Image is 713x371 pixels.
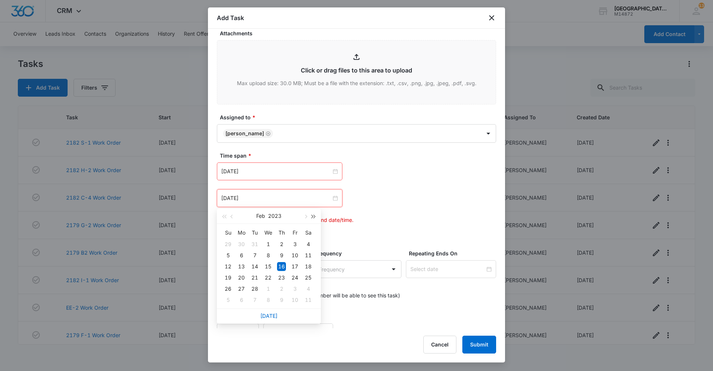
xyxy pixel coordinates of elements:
[290,284,299,293] div: 3
[288,227,302,239] th: Fr
[268,209,281,223] button: 2023
[277,262,286,271] div: 16
[302,283,315,294] td: 2023-03-04
[235,227,248,239] th: Mo
[304,273,313,282] div: 25
[235,283,248,294] td: 2023-02-27
[304,240,313,249] div: 4
[250,240,259,249] div: 31
[261,283,275,294] td: 2023-03-01
[275,261,288,272] td: 2023-02-16
[221,250,235,261] td: 2023-02-05
[224,240,232,249] div: 29
[224,273,232,282] div: 19
[264,262,273,271] div: 15
[277,296,286,304] div: 9
[260,313,277,319] a: [DATE]
[264,131,271,136] div: Remove Jonathan Guptill
[275,250,288,261] td: 2023-02-09
[264,284,273,293] div: 1
[235,272,248,283] td: 2023-02-20
[277,273,286,282] div: 23
[237,296,246,304] div: 6
[217,13,244,22] h1: Add Task
[302,294,315,306] td: 2023-03-11
[248,250,261,261] td: 2023-02-07
[423,336,456,354] button: Cancel
[248,239,261,250] td: 2023-01-31
[237,284,246,293] div: 27
[288,294,302,306] td: 2023-03-10
[410,265,485,273] input: Select date
[237,262,246,271] div: 13
[248,294,261,306] td: 2023-03-07
[261,272,275,283] td: 2023-02-22
[237,251,246,260] div: 6
[302,272,315,283] td: 2023-02-25
[302,239,315,250] td: 2023-02-04
[235,250,248,261] td: 2023-02-06
[224,251,232,260] div: 5
[264,296,273,304] div: 8
[220,29,499,37] label: Attachments
[221,283,235,294] td: 2023-02-26
[224,296,232,304] div: 5
[248,283,261,294] td: 2023-02-28
[264,273,273,282] div: 22
[221,239,235,250] td: 2023-01-29
[221,272,235,283] td: 2023-02-19
[261,250,275,261] td: 2023-02-08
[220,216,496,224] p: Ensure starting date/time occurs before end date/time.
[250,284,259,293] div: 28
[237,240,246,249] div: 30
[288,239,302,250] td: 2023-02-03
[221,294,235,306] td: 2023-03-05
[250,262,259,271] div: 14
[250,251,259,260] div: 7
[409,249,499,257] label: Repeating Ends On
[275,239,288,250] td: 2023-02-02
[248,227,261,239] th: Tu
[261,294,275,306] td: 2023-03-08
[220,152,499,159] label: Time span
[256,209,265,223] button: Feb
[487,13,496,22] button: close
[288,250,302,261] td: 2023-02-10
[235,294,248,306] td: 2023-03-06
[275,272,288,283] td: 2023-02-23
[237,273,246,282] div: 20
[277,251,286,260] div: 9
[250,296,259,304] div: 7
[225,131,264,136] div: [PERSON_NAME]
[248,272,261,283] td: 2023-02-21
[220,113,499,121] label: Assigned to
[302,261,315,272] td: 2023-02-18
[302,227,315,239] th: Sa
[288,283,302,294] td: 2023-03-03
[221,194,331,202] input: Feb 16, 2023
[221,261,235,272] td: 2023-02-12
[264,251,273,260] div: 8
[261,261,275,272] td: 2023-02-15
[277,284,286,293] div: 2
[288,261,302,272] td: 2023-02-17
[302,250,315,261] td: 2023-02-11
[290,240,299,249] div: 3
[304,284,313,293] div: 4
[290,251,299,260] div: 10
[304,296,313,304] div: 11
[224,284,232,293] div: 26
[275,283,288,294] td: 2023-03-02
[304,262,313,271] div: 18
[224,262,232,271] div: 12
[261,227,275,239] th: We
[277,240,286,249] div: 2
[288,272,302,283] td: 2023-02-24
[275,227,288,239] th: Th
[264,240,273,249] div: 1
[261,239,275,250] td: 2023-02-01
[235,261,248,272] td: 2023-02-13
[290,262,299,271] div: 17
[221,167,331,175] input: Oct 8, 2025
[290,273,299,282] div: 24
